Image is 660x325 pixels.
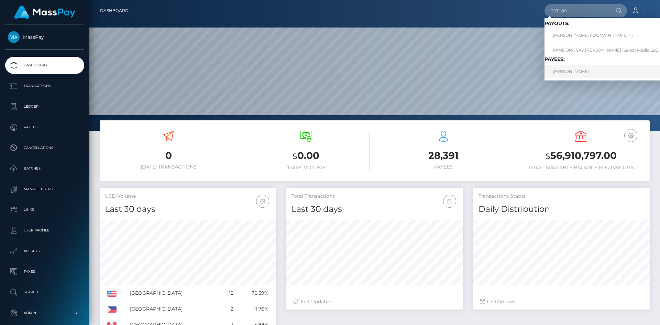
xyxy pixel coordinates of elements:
a: Search [5,284,84,301]
td: 12 [221,285,236,301]
small: $ [293,151,297,161]
p: Manage Users [8,184,81,194]
h5: USD Volume [105,193,271,200]
img: MassPay Logo [14,6,75,19]
td: [GEOGRAPHIC_DATA] [128,285,221,301]
h3: 0.00 [242,149,370,163]
a: Payees [5,119,84,136]
td: 11.76% [236,301,271,317]
h6: Total Available Balance for Payouts [517,165,645,171]
a: Dashboard [100,3,129,18]
a: Cancellations [5,139,84,156]
p: Payees [8,122,81,132]
a: Links [5,201,84,218]
h4: Daily Distribution [478,203,645,215]
h4: Last 30 days [105,203,271,215]
small: $ [546,151,550,161]
h5: Transactions Status [478,193,645,200]
div: Just Updated [293,298,456,305]
td: 70.59% [236,285,271,301]
a: API Keys [5,242,84,260]
a: Ledger [5,98,84,115]
a: Manage Users [5,181,84,198]
a: User Profile [5,222,84,239]
h3: 56,910,797.00 [517,149,645,163]
p: API Keys [8,246,81,256]
h6: Payees [380,164,507,170]
p: User Profile [8,225,81,236]
img: US.png [107,291,117,297]
a: Admin [5,304,84,322]
p: Ledger [8,101,81,112]
td: [GEOGRAPHIC_DATA] [128,301,221,317]
div: Last hours [480,298,643,305]
h6: [DATE] Transactions [105,164,232,170]
td: 2 [221,301,236,317]
a: Dashboard [5,57,84,74]
span: 24 [497,299,503,305]
p: Search [8,287,81,297]
h6: [DATE] Volume [242,165,370,171]
a: Transactions [5,77,84,95]
input: Search... [544,4,609,17]
p: Taxes [8,267,81,277]
p: Batches [8,163,81,174]
a: Batches [5,160,84,177]
img: PH.png [107,306,117,313]
p: Links [8,205,81,215]
h5: Total Transactions [291,193,458,200]
img: MassPay [8,31,20,43]
h4: Last 30 days [291,203,458,215]
span: MassPay [5,34,84,40]
p: Dashboard [8,60,81,71]
p: Transactions [8,81,81,91]
h3: 0 [105,149,232,162]
a: Taxes [5,263,84,280]
p: Cancellations [8,143,81,153]
h3: 28,391 [380,149,507,162]
p: Admin [8,308,81,318]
